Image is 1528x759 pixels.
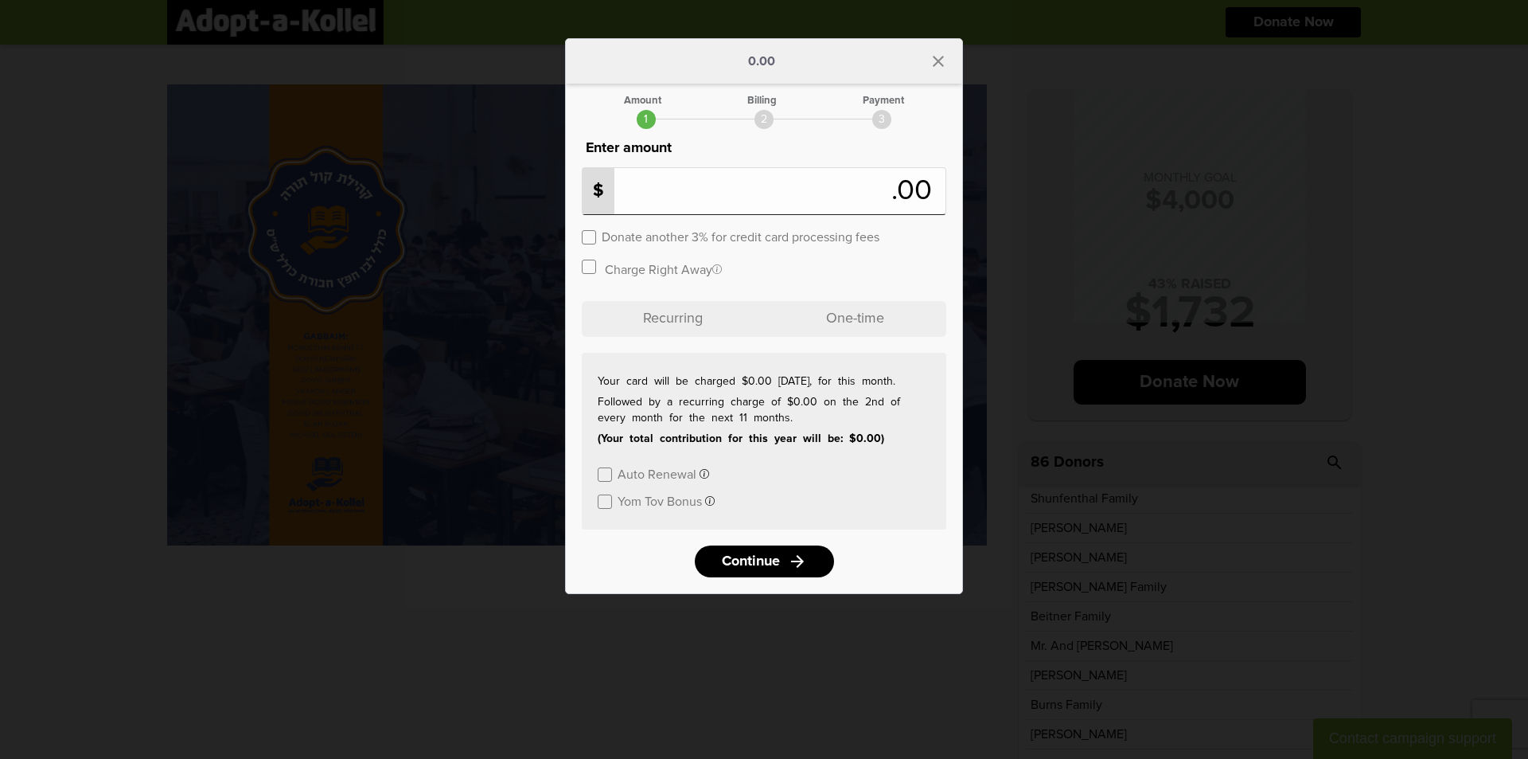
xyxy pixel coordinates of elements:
[618,466,696,481] label: Auto Renewal
[722,554,780,569] span: Continue
[583,168,614,214] p: $
[598,431,930,447] p: (Your total contribution for this year will be: $0.00)
[618,493,715,508] button: Yom Tov Bonus
[618,466,709,481] button: Auto Renewal
[624,96,661,106] div: Amount
[598,394,930,426] p: Followed by a recurring charge of $0.00 on the 2nd of every month for the next 11 months.
[637,110,656,129] div: 1
[863,96,904,106] div: Payment
[602,229,879,244] label: Donate another 3% for credit card processing fees
[598,374,930,389] p: Your card will be charged $0.00 [DATE], for this month.
[788,552,807,571] i: arrow_forward
[748,55,775,68] p: 0.00
[747,96,777,106] div: Billing
[872,110,891,129] div: 3
[929,52,948,71] i: close
[582,137,946,159] p: Enter amount
[582,301,764,337] p: Recurring
[764,301,946,337] p: One-time
[695,546,834,577] a: Continuearrow_forward
[605,261,722,276] label: Charge Right Away
[891,177,940,205] span: .00
[618,493,702,508] label: Yom Tov Bonus
[754,110,774,129] div: 2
